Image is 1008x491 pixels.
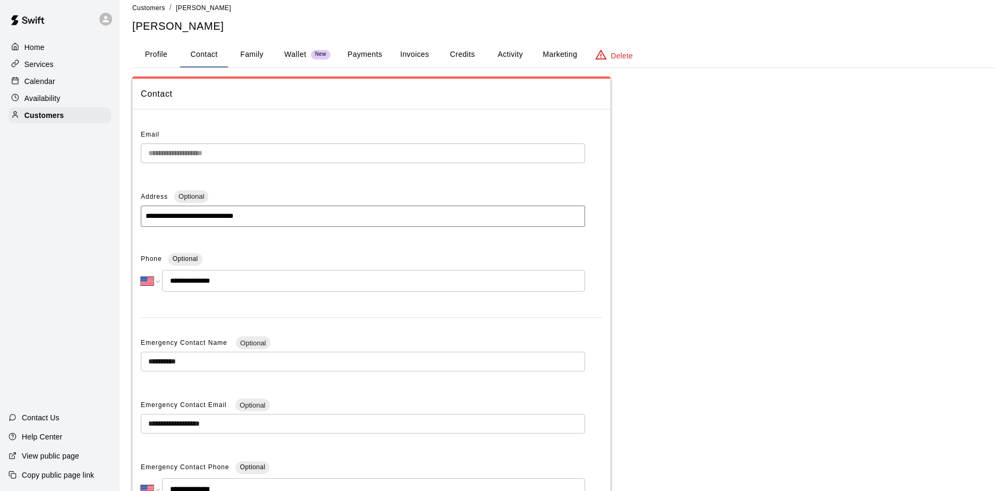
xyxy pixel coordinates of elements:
[24,59,54,70] p: Services
[534,42,586,67] button: Marketing
[24,110,64,121] p: Customers
[132,19,995,33] h5: [PERSON_NAME]
[438,42,486,67] button: Credits
[284,49,307,60] p: Wallet
[132,4,165,12] span: Customers
[9,107,111,123] a: Customers
[141,193,168,200] span: Address
[180,42,228,67] button: Contact
[141,339,230,346] span: Emergency Contact Name
[141,143,585,163] div: The email of an existing customer can only be changed by the customer themselves at https://book....
[141,87,602,101] span: Contact
[132,2,995,14] nav: breadcrumb
[240,463,265,471] span: Optional
[22,451,79,461] p: View public page
[176,4,231,12] span: [PERSON_NAME]
[228,42,276,67] button: Family
[132,42,180,67] button: Profile
[339,42,391,67] button: Payments
[22,470,94,480] p: Copy public page link
[24,42,45,53] p: Home
[22,412,60,423] p: Contact Us
[236,339,270,347] span: Optional
[141,459,229,476] span: Emergency Contact Phone
[486,42,534,67] button: Activity
[132,3,165,12] a: Customers
[170,2,172,13] li: /
[391,42,438,67] button: Invoices
[173,255,198,263] span: Optional
[141,131,159,138] span: Email
[174,192,208,200] span: Optional
[235,401,269,409] span: Optional
[9,90,111,106] a: Availability
[9,39,111,55] a: Home
[311,51,331,58] span: New
[24,93,61,104] p: Availability
[9,56,111,72] a: Services
[22,431,62,442] p: Help Center
[141,401,229,409] span: Emergency Contact Email
[24,76,55,87] p: Calendar
[611,50,633,61] p: Delete
[141,251,162,268] span: Phone
[132,42,995,67] div: basic tabs example
[9,73,111,89] a: Calendar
